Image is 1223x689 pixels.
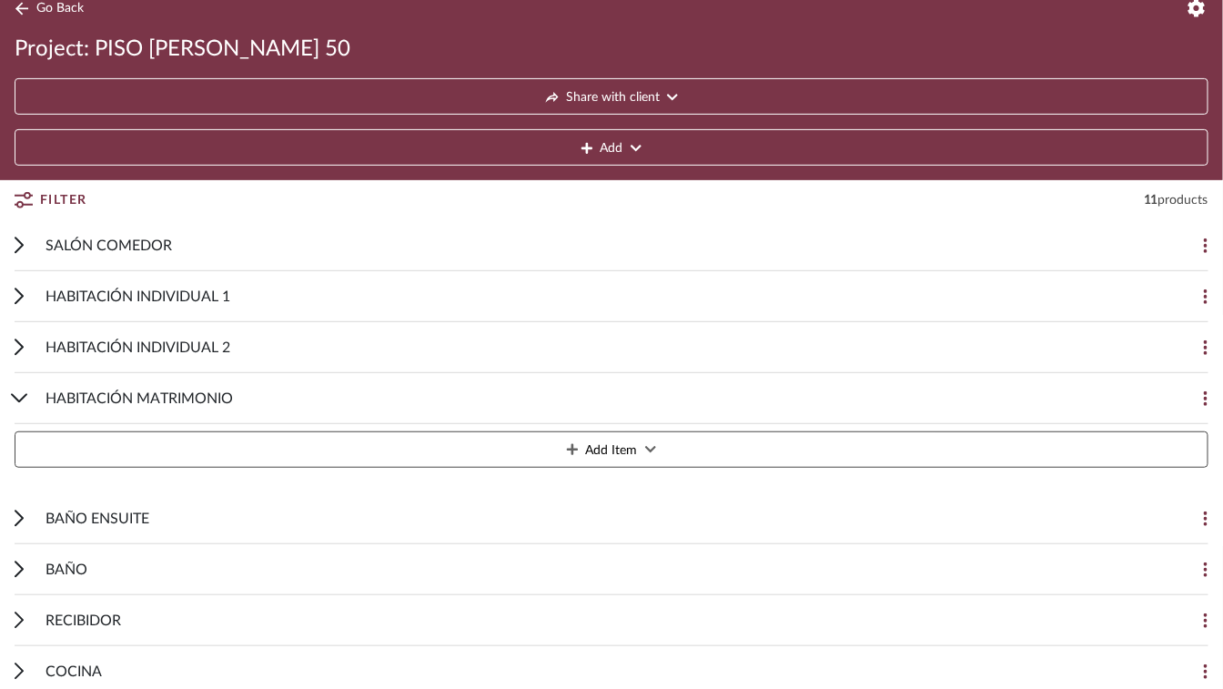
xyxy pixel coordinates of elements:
button: Add [15,129,1208,166]
span: HABITACIÓN INDIVIDUAL 2 [45,337,230,359]
button: Share with client [15,78,1208,115]
span: HABITACIÓN INDIVIDUAL 1 [45,286,230,308]
div: 11 [1144,191,1208,209]
button: Add Item [15,431,1208,468]
span: Go Back [36,1,84,16]
span: Add [601,130,623,167]
span: Share with client [566,79,660,116]
span: Add Item [586,432,638,469]
button: Filter [15,184,87,217]
span: RECIBIDOR [45,610,121,632]
span: products [1158,194,1208,207]
span: Filter [40,184,87,217]
div: HABITACIÓN MATRIMONIOAdd Item [15,475,1208,493]
span: BAÑO ENSUITE [45,508,149,530]
span: HABITACIÓN MATRIMONIO [45,388,233,410]
span: Project: PISO [PERSON_NAME] 50 [15,35,350,64]
span: SALÓN COMEDOR [45,235,172,257]
span: BAÑO [45,559,87,581]
span: COCINA [45,661,102,683]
